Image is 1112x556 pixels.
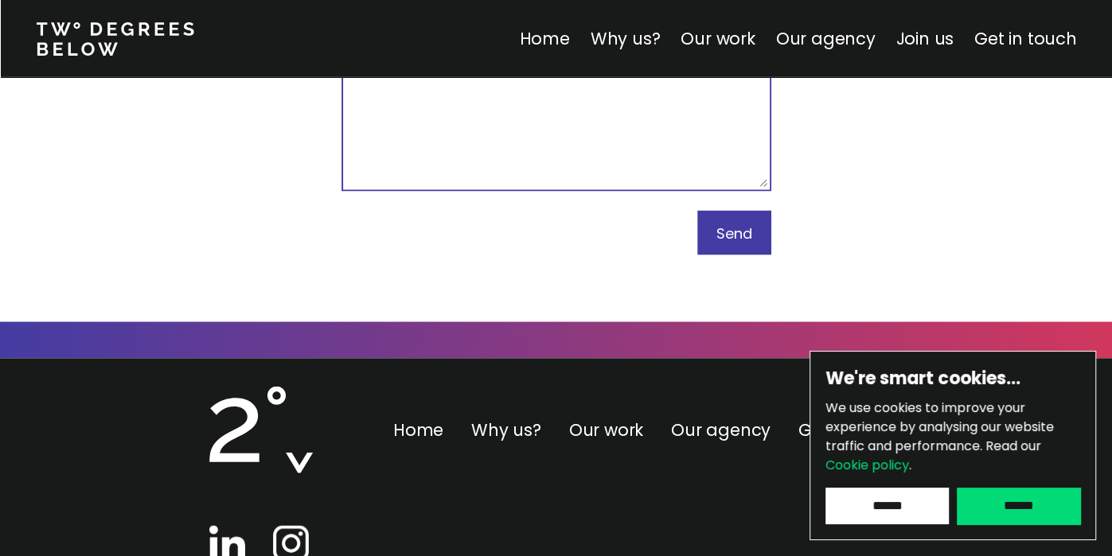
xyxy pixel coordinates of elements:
[519,27,569,50] a: Home
[716,223,752,243] span: Send
[798,418,900,441] a: Get in touch
[825,437,1041,474] span: Read our .
[895,27,954,50] a: Join us
[825,456,909,474] a: Cookie policy
[471,418,541,441] a: Why us?
[825,367,1080,391] h6: We're smart cookies…
[974,27,1076,50] a: Get in touch
[341,32,771,191] textarea: Your message
[775,27,875,50] a: Our agency
[671,418,771,441] a: Our agency
[681,27,755,50] a: Our work
[393,418,443,441] a: Home
[590,27,660,50] a: Why us?
[825,399,1080,475] p: We use cookies to improve your experience by analysing our website traffic and performance.
[697,210,771,255] button: Send
[569,418,643,441] a: Our work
